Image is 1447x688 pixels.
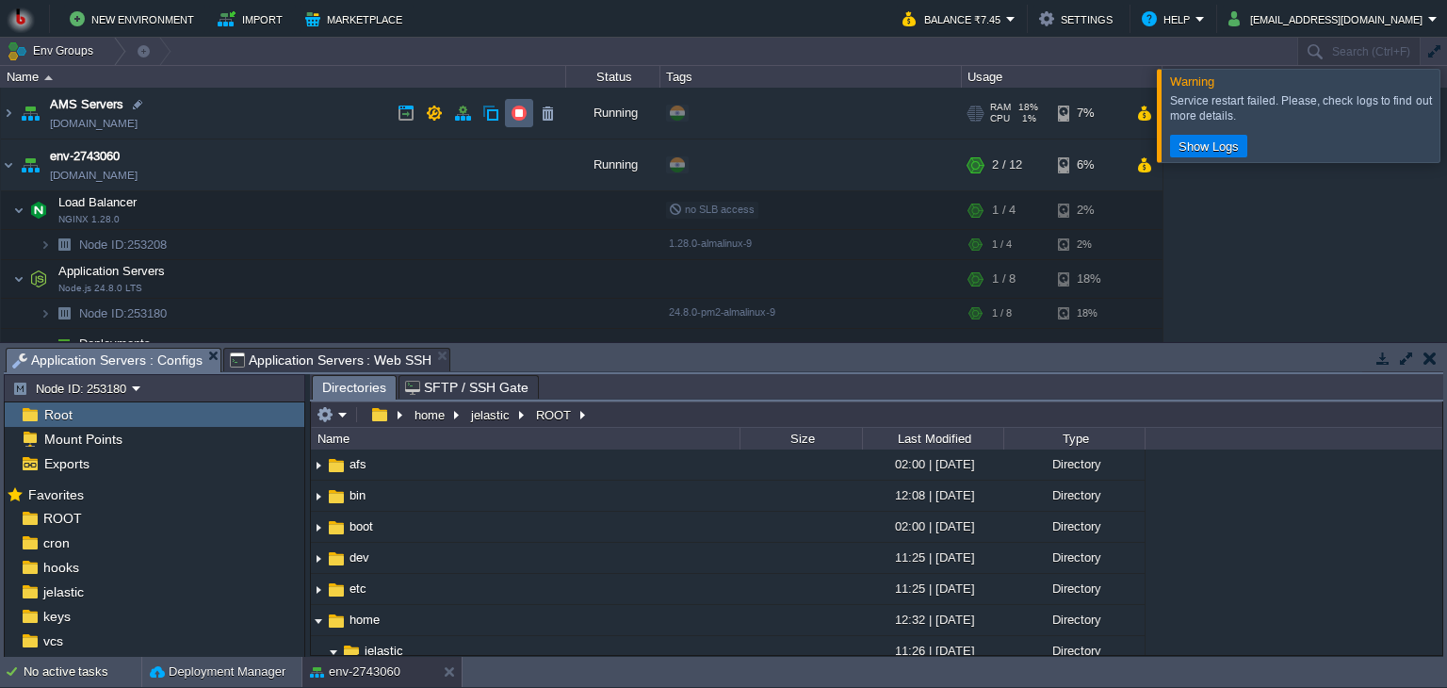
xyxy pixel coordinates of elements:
[12,380,132,397] button: Node ID: 253180
[1,139,16,190] img: AMDAwAAAACH5BAEAAAAALAAAAAABAAEAAAICRAEAOw==
[50,114,138,133] a: [DOMAIN_NAME]
[1003,481,1145,510] div: Directory
[963,66,1162,88] div: Usage
[40,559,82,576] a: hooks
[311,575,326,604] img: AMDAwAAAACH5BAEAAAAALAAAAAABAAEAAAICRAEAOw==
[1058,139,1119,190] div: 6%
[862,481,1003,510] div: 12:08 | [DATE]
[862,450,1003,479] div: 02:00 | [DATE]
[992,139,1022,190] div: 2 / 12
[70,8,200,30] button: New Environment
[741,428,862,450] div: Size
[40,608,73,625] a: keys
[24,486,87,503] span: Favorites
[566,88,660,139] div: Running
[990,113,1010,124] span: CPU
[326,517,347,538] img: AMDAwAAAACH5BAEAAAAALAAAAAABAAEAAAICRAEAOw==
[40,632,66,649] a: vcs
[40,583,87,600] a: jelastic
[40,299,51,328] img: AMDAwAAAACH5BAEAAAAALAAAAAABAAEAAAICRAEAOw==
[1003,543,1145,572] div: Directory
[992,299,1012,328] div: 1 / 8
[57,195,139,209] a: Load BalancerNGINX 1.28.0
[50,166,138,185] a: [DOMAIN_NAME]
[341,642,362,663] img: AMDAwAAAACH5BAEAAAAALAAAAAABAAEAAAICRAEAOw==
[347,456,369,472] a: afs
[311,450,326,480] img: AMDAwAAAACH5BAEAAAAALAAAAAABAAEAAAICRAEAOw==
[7,5,35,33] img: Bitss Techniques
[13,260,24,298] img: AMDAwAAAACH5BAEAAAAALAAAAAABAAEAAAICRAEAOw==
[661,66,961,88] div: Tags
[50,95,123,114] a: AMS Servers
[25,191,52,229] img: AMDAwAAAACH5BAEAAAAALAAAAAABAAEAAAICRAEAOw==
[79,306,127,320] span: Node ID:
[51,329,77,358] img: AMDAwAAAACH5BAEAAAAALAAAAAABAAEAAAICRAEAOw==
[669,238,752,249] span: 1.28.0-almalinux-9
[40,329,51,358] img: AMDAwAAAACH5BAEAAAAALAAAAAABAAEAAAICRAEAOw==
[347,487,368,503] a: bin
[12,349,203,372] span: Application Servers : Configs
[51,230,77,259] img: AMDAwAAAACH5BAEAAAAALAAAAAABAAEAAAICRAEAOw==
[347,549,372,565] a: dev
[566,139,660,190] div: Running
[567,66,659,88] div: Status
[230,349,432,371] span: Application Servers : Web SSH
[311,401,1442,428] input: Click to enter the path
[992,191,1016,229] div: 1 / 4
[41,406,75,423] a: Root
[311,513,326,542] img: AMDAwAAAACH5BAEAAAAALAAAAAABAAEAAAICRAEAOw==
[1003,512,1145,541] div: Directory
[1058,88,1119,139] div: 7%
[412,406,449,423] button: home
[862,543,1003,572] div: 11:25 | [DATE]
[77,305,170,321] span: 253180
[326,637,341,666] img: AMDAwAAAACH5BAEAAAAALAAAAAABAAEAAAICRAEAOw==
[41,431,125,448] span: Mount Points
[40,534,73,551] a: cron
[57,194,139,210] span: Load Balancer
[1058,299,1119,328] div: 18%
[992,260,1016,298] div: 1 / 8
[1018,102,1038,113] span: 18%
[1003,636,1145,665] div: Directory
[862,636,1003,665] div: 11:26 | [DATE]
[326,455,347,476] img: AMDAwAAAACH5BAEAAAAALAAAAAABAAEAAAICRAEAOw==
[58,214,120,225] span: NGINX 1.28.0
[24,487,87,502] a: Favorites
[347,518,376,534] a: boot
[2,66,565,88] div: Name
[311,544,326,573] img: AMDAwAAAACH5BAEAAAAALAAAAAABAAEAAAICRAEAOw==
[77,336,154,352] span: Deployments
[326,580,347,600] img: AMDAwAAAACH5BAEAAAAALAAAAAABAAEAAAICRAEAOw==
[533,406,576,423] button: ROOT
[322,376,386,400] span: Directories
[326,611,347,631] img: AMDAwAAAACH5BAEAAAAALAAAAAABAAEAAAICRAEAOw==
[1170,93,1435,123] div: Service restart failed. Please, check logs to find out more details.
[1005,428,1145,450] div: Type
[347,581,369,597] a: etc
[13,191,24,229] img: AMDAwAAAACH5BAEAAAAALAAAAAABAAEAAAICRAEAOw==
[405,376,528,399] span: SFTP / SSH Gate
[311,606,326,635] img: AMDAwAAAACH5BAEAAAAALAAAAAABAAEAAAICRAEAOw==
[326,549,347,569] img: AMDAwAAAACH5BAEAAAAALAAAAAABAAEAAAICRAEAOw==
[362,643,406,659] span: jelastic
[40,510,85,527] a: ROOT
[77,237,170,253] span: 253208
[57,263,168,279] span: Application Servers
[468,406,514,423] button: jelastic
[1142,8,1195,30] button: Help
[326,486,347,507] img: AMDAwAAAACH5BAEAAAAALAAAAAABAAEAAAICRAEAOw==
[50,147,120,166] span: env-2743060
[44,75,53,80] img: AMDAwAAAACH5BAEAAAAALAAAAAABAAEAAAICRAEAOw==
[1058,260,1119,298] div: 18%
